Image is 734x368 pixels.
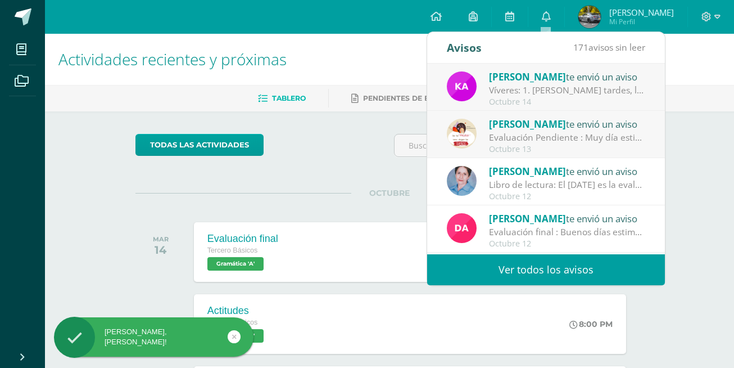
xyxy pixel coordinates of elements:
span: 171 [573,41,588,53]
div: 8:00 PM [569,319,613,329]
span: [PERSON_NAME] [489,212,566,225]
span: [PERSON_NAME] [489,118,566,131]
img: b72445c9a0edc7b97c5a79956e4ec4a5.png [447,119,477,149]
div: Víveres: 1. Buenas tardes, les recuerdo que mañana es el último día para recibir víveres. 2. Si y... [489,84,645,97]
input: Busca una actividad próxima aquí... [395,134,644,156]
div: Libro de lectura: El 13/10/25 es la evaluación final de lectura, no se les olvide llevar su libro... [489,178,645,191]
div: Evaluación final [207,233,278,245]
div: Actitudes [207,305,266,317]
div: 14 [153,243,169,257]
div: te envió un aviso [489,211,645,226]
div: Octubre 12 [489,239,645,249]
div: Octubre 12 [489,192,645,201]
span: avisos sin leer [573,41,645,53]
div: te envió un aviso [489,164,645,178]
span: Gramática 'A' [207,257,264,271]
a: Ver todos los avisos [427,254,665,285]
img: 7fc3c4835503b9285f8a1afc2c295d5e.png [447,213,477,243]
a: Pendientes de entrega [351,89,459,107]
div: Octubre 13 [489,145,645,154]
span: OCTUBRE [351,188,428,198]
div: Octubre 14 [489,97,645,107]
a: Tablero [258,89,306,107]
div: Evaluación Pendiente : Muy día estimados padres de familia: el motivo de la presente, es para ind... [489,131,645,144]
span: Pendientes de entrega [363,94,459,102]
div: Evaluación final : Buenos días estimados estudiantes, un gusto en saludarlos. Les recuerdo que lo... [489,226,645,239]
span: Tercero Básicos [207,246,258,254]
div: te envió un aviso [489,69,645,84]
img: bee4affa6473aeaf057711ec23146b4f.png [447,71,477,101]
span: Actividades recientes y próximas [58,48,287,70]
div: te envió un aviso [489,116,645,131]
span: Mi Perfil [609,17,674,26]
div: MAR [153,235,169,243]
span: [PERSON_NAME] [489,70,566,83]
a: todas las Actividades [135,134,264,156]
span: [PERSON_NAME] [489,165,566,178]
span: Tablero [272,94,306,102]
div: Avisos [447,32,482,63]
img: fc84353caadfea4914385f38b906a64f.png [578,6,601,28]
span: [PERSON_NAME] [609,7,674,18]
img: 044c0162fa7e0f0b4b3ccbd14fd12260.png [447,166,477,196]
div: [PERSON_NAME], [PERSON_NAME]! [54,327,253,347]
